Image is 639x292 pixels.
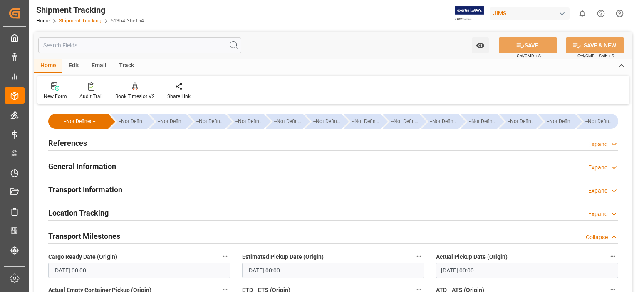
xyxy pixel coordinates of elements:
div: --Not Defined-- [352,114,381,129]
div: Edit [62,59,85,73]
span: Ctrl/CMD + Shift + S [577,53,614,59]
div: --Not Defined-- [274,114,303,129]
div: --Not Defined-- [266,114,303,129]
div: Email [85,59,113,73]
div: --Not Defined-- [499,114,536,129]
div: Home [34,59,62,73]
input: DD-MM-YYYY HH:MM [436,263,618,278]
span: Actual Pickup Date (Origin) [436,253,508,261]
button: Help Center [592,4,610,23]
div: --Not Defined-- [158,114,186,129]
div: --Not Defined-- [149,114,186,129]
div: --Not Defined-- [547,114,575,129]
button: Cargo Ready Date (Origin) [220,251,230,262]
div: Expand [588,140,608,149]
h2: General Information [48,161,116,172]
span: Estimated Pickup Date (Origin) [242,253,324,261]
span: Ctrl/CMD + S [517,53,541,59]
a: Shipment Tracking [59,18,102,24]
input: DD-MM-YYYY HH:MM [48,263,230,278]
div: --Not Defined-- [383,114,420,129]
img: Exertis%20JAM%20-%20Email%20Logo.jpg_1722504956.jpg [455,6,484,21]
span: Cargo Ready Date (Origin) [48,253,117,261]
div: --Not Defined-- [313,114,342,129]
div: Share Link [167,93,191,100]
div: Expand [588,186,608,195]
button: show 0 new notifications [573,4,592,23]
div: --Not Defined-- [421,114,458,129]
div: --Not Defined-- [110,114,147,129]
div: --Not Defined-- [469,114,498,129]
div: --Not Defined-- [227,114,264,129]
div: --Not Defined-- [57,114,102,129]
h2: Transport Information [48,184,122,195]
div: --Not Defined-- [188,114,225,129]
div: --Not Defined-- [344,114,381,129]
div: --Not Defined-- [585,114,614,129]
a: Home [36,18,50,24]
div: Audit Trail [79,93,103,100]
div: --Not Defined-- [305,114,342,129]
button: Estimated Pickup Date (Origin) [414,251,424,262]
div: --Not Defined-- [508,114,536,129]
h2: Transport Milestones [48,231,120,242]
h2: References [48,137,87,149]
button: SAVE & NEW [566,37,624,53]
div: Shipment Tracking [36,4,144,16]
div: Expand [588,163,608,172]
div: --Not Defined-- [461,114,498,129]
div: --Not Defined-- [430,114,458,129]
input: Search Fields [38,37,241,53]
div: --Not Defined-- [391,114,420,129]
div: --Not Defined-- [235,114,264,129]
div: --Not Defined-- [48,114,108,129]
button: Actual Pickup Date (Origin) [607,251,618,262]
button: JIMS [490,5,573,21]
div: New Form [44,93,67,100]
div: Track [113,59,140,73]
div: --Not Defined-- [196,114,225,129]
div: --Not Defined-- [577,114,618,129]
button: open menu [472,37,489,53]
div: Collapse [586,233,608,242]
div: --Not Defined-- [119,114,147,129]
div: Expand [588,210,608,218]
h2: Location Tracking [48,207,109,218]
div: JIMS [490,7,570,20]
input: DD-MM-YYYY HH:MM [242,263,424,278]
div: --Not Defined-- [538,114,575,129]
button: SAVE [499,37,557,53]
div: Book Timeslot V2 [115,93,155,100]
